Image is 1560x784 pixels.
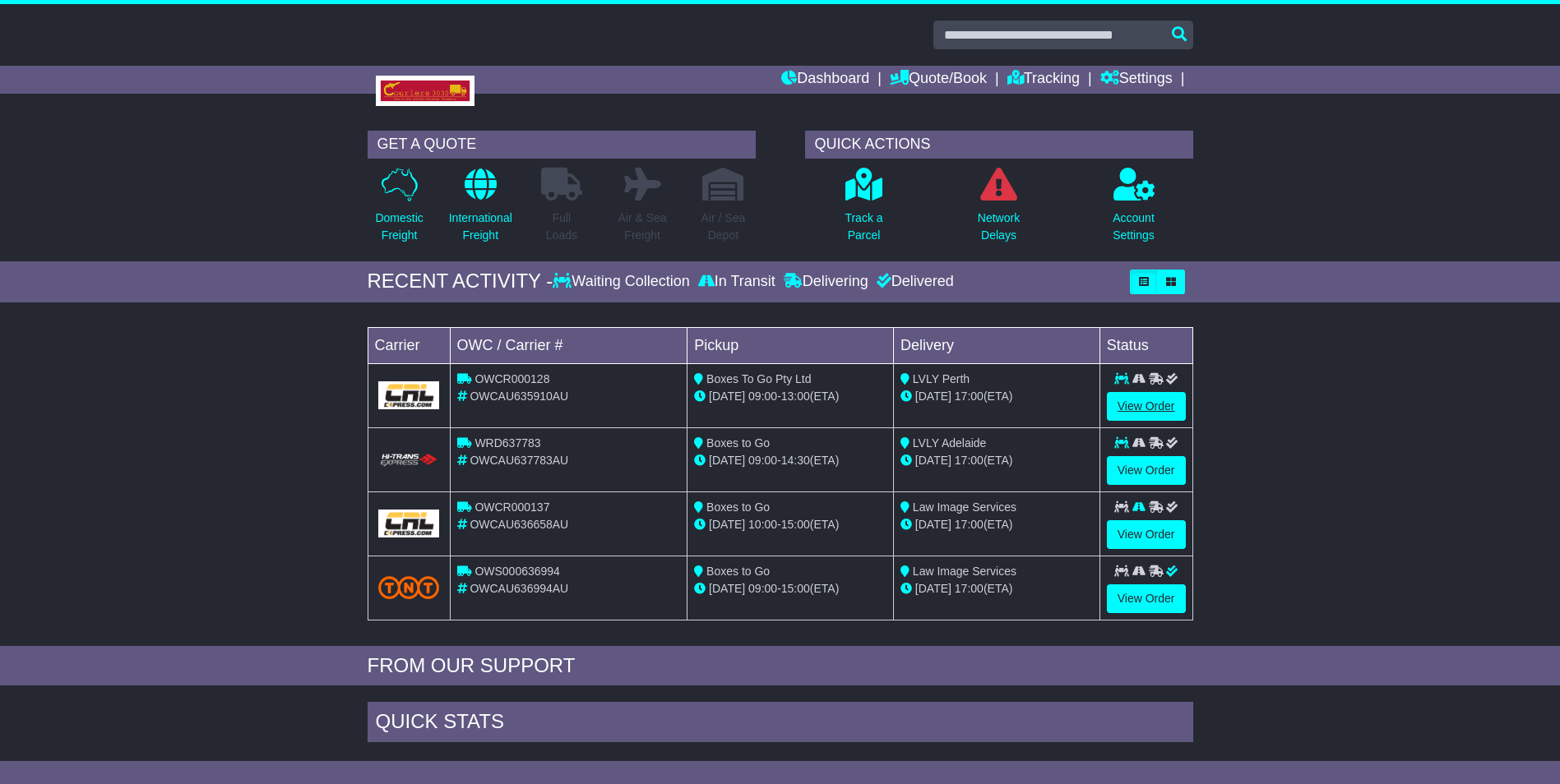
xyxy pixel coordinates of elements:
a: View Order [1107,456,1186,485]
span: Law Image Services [913,500,1016,514]
a: DomesticFreight [374,167,424,253]
div: Quick Stats [368,702,1193,746]
span: [DATE] [709,390,745,403]
span: 13:00 [781,390,810,403]
div: (ETA) [900,452,1093,469]
span: 15:00 [781,582,810,595]
a: View Order [1107,392,1186,421]
span: [DATE] [709,454,745,467]
span: LVLY Adelaide [913,436,987,450]
span: Boxes to Go [706,500,770,514]
p: Full Loads [541,210,582,244]
a: Settings [1100,66,1173,94]
div: (ETA) [900,388,1093,405]
span: 09:00 [748,390,777,403]
span: 10:00 [748,518,777,531]
span: [DATE] [709,518,745,531]
span: Boxes to Go [706,565,770,578]
span: 09:00 [748,582,777,595]
span: [DATE] [915,518,951,531]
span: 09:00 [748,454,777,467]
span: OWCR000137 [474,500,549,514]
td: Delivery [893,327,1099,363]
img: HiTrans.png [378,453,440,468]
a: Dashboard [781,66,869,94]
div: Delivered [873,273,954,291]
div: (ETA) [900,580,1093,597]
span: [DATE] [915,390,951,403]
span: Boxes to Go [706,436,770,450]
div: - (ETA) [694,580,886,597]
div: Waiting Collection [553,273,693,291]
span: [DATE] [915,582,951,595]
a: View Order [1107,584,1186,613]
div: FROM OUR SUPPORT [368,654,1193,678]
span: 15:00 [781,518,810,531]
span: 14:30 [781,454,810,467]
a: NetworkDelays [977,167,1021,253]
td: OWC / Carrier # [450,327,687,363]
span: OWCAU635910AU [470,390,568,403]
span: OWCAU637783AU [470,454,568,467]
a: Quote/Book [890,66,987,94]
a: InternationalFreight [448,167,513,253]
span: [DATE] [709,582,745,595]
a: Track aParcel [844,167,883,253]
div: RECENT ACTIVITY - [368,270,553,293]
p: Track a Parcel [845,210,882,244]
td: Status [1099,327,1192,363]
span: [DATE] [915,454,951,467]
span: 17:00 [955,582,984,595]
a: AccountSettings [1112,167,1155,253]
span: OWCAU636994AU [470,582,568,595]
span: 17:00 [955,390,984,403]
span: 17:00 [955,518,984,531]
a: Tracking [1007,66,1080,94]
div: GET A QUOTE [368,131,756,159]
span: WRD637783 [474,436,540,450]
p: Air & Sea Freight [618,210,667,244]
p: Domestic Freight [375,210,423,244]
div: (ETA) [900,516,1093,533]
td: Carrier [368,327,450,363]
p: International Freight [449,210,512,244]
div: - (ETA) [694,452,886,469]
div: Delivering [780,273,873,291]
span: OWCR000128 [474,372,549,385]
p: Air / Sea Depot [701,210,746,244]
p: Account Settings [1113,210,1155,244]
div: - (ETA) [694,388,886,405]
a: View Order [1107,520,1186,549]
div: QUICK ACTIONS [805,131,1193,159]
span: 17:00 [955,454,984,467]
div: In Transit [694,273,780,291]
p: Network Delays [978,210,1020,244]
span: OWCAU636658AU [470,518,568,531]
span: Boxes To Go Pty Ltd [706,372,811,385]
span: LVLY Perth [913,372,970,385]
img: GetCarrierServiceLogo [378,510,440,537]
span: OWS000636994 [474,565,560,578]
img: TNT_Domestic.png [378,576,440,598]
span: Law Image Services [913,565,1016,578]
div: - (ETA) [694,516,886,533]
img: GetCarrierServiceLogo [378,381,440,409]
td: Pickup [687,327,894,363]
